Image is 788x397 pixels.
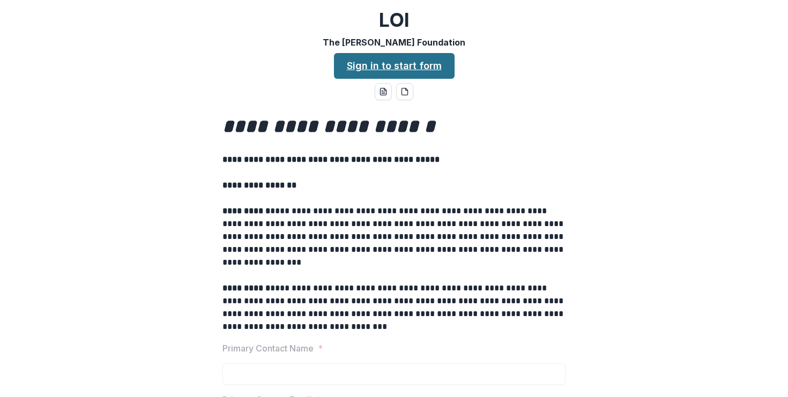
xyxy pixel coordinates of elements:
button: word-download [375,83,392,100]
a: Sign in to start form [334,53,455,79]
p: Primary Contact Name [222,342,314,355]
button: pdf-download [396,83,413,100]
p: The [PERSON_NAME] Foundation [323,36,465,49]
h2: LOI [379,9,410,32]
